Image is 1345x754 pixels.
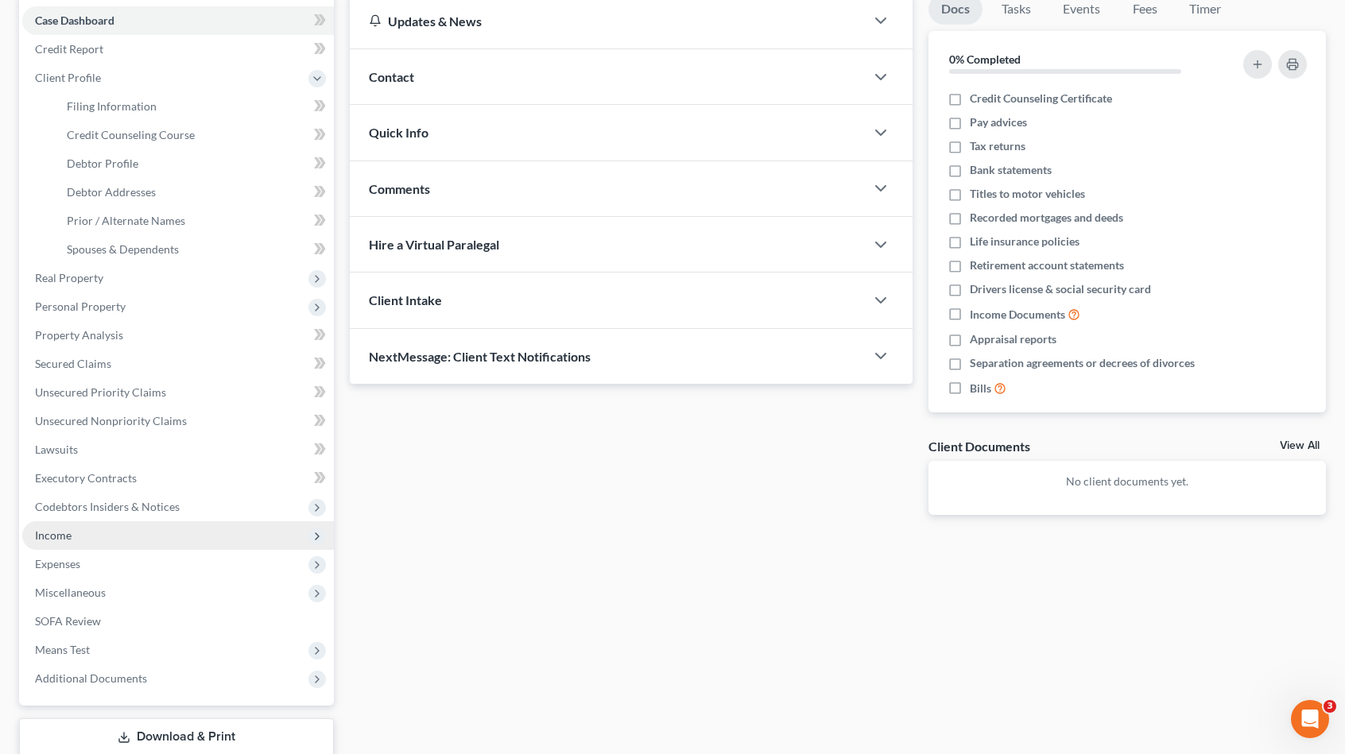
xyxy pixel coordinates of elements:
a: Property Analysis [22,321,334,350]
a: Credit Counseling Course [54,121,334,149]
span: Quick Info [369,125,428,140]
span: NextMessage: Client Text Notifications [369,349,591,364]
a: Credit Report [22,35,334,64]
span: Credit Counseling Certificate [970,91,1112,106]
span: SOFA Review [35,614,101,628]
span: Expenses [35,557,80,570]
a: Debtor Addresses [54,178,334,207]
span: Drivers license & social security card [970,281,1151,297]
span: Debtor Profile [67,157,138,170]
span: Debtor Addresses [67,185,156,199]
a: SOFA Review [22,607,334,636]
span: Credit Report [35,42,103,56]
iframe: Intercom live chat [1291,700,1329,738]
a: Spouses & Dependents [54,235,334,264]
span: Personal Property [35,300,126,313]
span: Income [35,528,72,542]
strong: 0% Completed [949,52,1021,66]
span: Means Test [35,643,90,656]
span: Unsecured Nonpriority Claims [35,414,187,427]
a: Unsecured Nonpriority Claims [22,407,334,435]
span: Bills [970,381,991,396]
a: Debtor Profile [54,149,334,178]
a: Executory Contracts [22,464,334,493]
span: Tax returns [970,138,1025,154]
span: Case Dashboard [35,14,114,27]
p: No client documents yet. [941,474,1313,489]
div: Updates & News [369,13,846,29]
span: Property Analysis [35,328,123,342]
a: Unsecured Priority Claims [22,378,334,407]
a: Secured Claims [22,350,334,378]
a: View All [1280,440,1320,451]
span: Hire a Virtual Paralegal [369,237,499,252]
span: 3 [1324,700,1336,713]
span: Income Documents [970,307,1065,323]
span: Miscellaneous [35,586,106,599]
span: Retirement account statements [970,257,1124,273]
span: Bank statements [970,162,1052,178]
span: Credit Counseling Course [67,128,195,141]
a: Lawsuits [22,435,334,464]
span: Filing Information [67,99,157,113]
span: Contact [369,69,414,84]
span: Life insurance policies [970,234,1079,249]
span: Executory Contracts [35,471,137,485]
span: Pay advices [970,114,1027,130]
span: Unsecured Priority Claims [35,385,166,399]
span: Spouses & Dependents [67,242,179,256]
span: Lawsuits [35,443,78,456]
a: Prior / Alternate Names [54,207,334,235]
span: Secured Claims [35,357,111,370]
div: Client Documents [928,438,1030,454]
span: Titles to motor vehicles [970,186,1085,202]
span: Comments [369,181,430,196]
span: Client Intake [369,292,442,307]
a: Filing Information [54,92,334,121]
span: Appraisal reports [970,331,1056,347]
span: Additional Documents [35,671,147,685]
span: Real Property [35,271,103,284]
span: Separation agreements or decrees of divorces [970,355,1195,371]
span: Prior / Alternate Names [67,214,185,227]
span: Codebtors Insiders & Notices [35,500,180,513]
span: Client Profile [35,71,101,84]
a: Case Dashboard [22,6,334,35]
span: Recorded mortgages and deeds [970,210,1123,226]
